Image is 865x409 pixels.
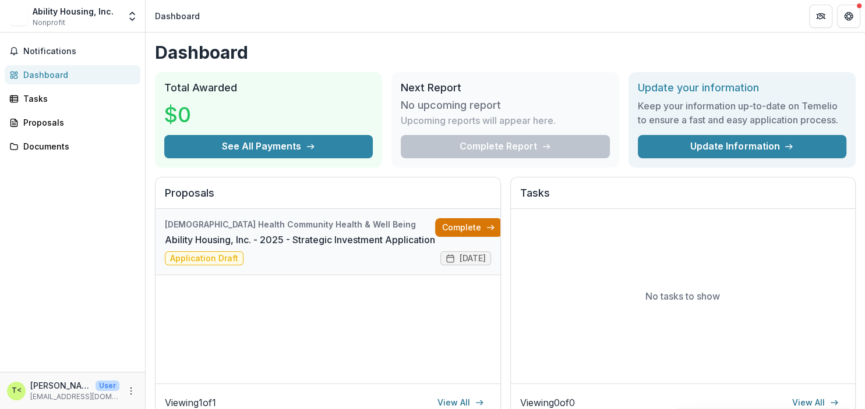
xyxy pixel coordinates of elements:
[12,387,22,394] div: Tanya Adams <tadams@abilityhousing.org> <tadams@abilityhousing.org>
[638,99,846,127] h3: Keep your information up-to-date on Temelio to ensure a fast and easy application process.
[5,65,140,84] a: Dashboard
[638,135,846,158] a: Update Information
[150,8,204,24] nav: breadcrumb
[5,89,140,108] a: Tasks
[520,187,846,209] h2: Tasks
[23,93,131,105] div: Tasks
[401,113,556,127] p: Upcoming reports will appear here.
[23,47,136,56] span: Notifications
[165,233,435,247] a: Ability Housing, Inc. - 2025 - Strategic Investment Application
[155,42,856,63] h1: Dashboard
[124,384,138,398] button: More
[5,137,140,156] a: Documents
[837,5,860,28] button: Get Help
[165,187,491,209] h2: Proposals
[164,99,252,130] h3: $0
[30,379,91,392] p: [PERSON_NAME] <[EMAIL_ADDRESS][DOMAIN_NAME]> <[EMAIL_ADDRESS][DOMAIN_NAME]>
[23,116,131,129] div: Proposals
[33,5,114,17] div: Ability Housing, Inc.
[164,81,373,94] h2: Total Awarded
[401,99,501,112] h3: No upcoming report
[5,113,140,132] a: Proposals
[809,5,832,28] button: Partners
[9,7,28,26] img: Ability Housing, Inc.
[33,17,65,28] span: Nonprofit
[30,392,119,402] p: [EMAIL_ADDRESS][DOMAIN_NAME]
[96,380,119,391] p: User
[435,218,502,237] a: Complete
[645,289,720,303] p: No tasks to show
[164,135,373,158] button: See All Payments
[638,81,846,94] h2: Update your information
[401,81,609,94] h2: Next Report
[23,69,131,81] div: Dashboard
[23,140,131,152] div: Documents
[124,5,140,28] button: Open entity switcher
[155,10,200,22] div: Dashboard
[5,42,140,61] button: Notifications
